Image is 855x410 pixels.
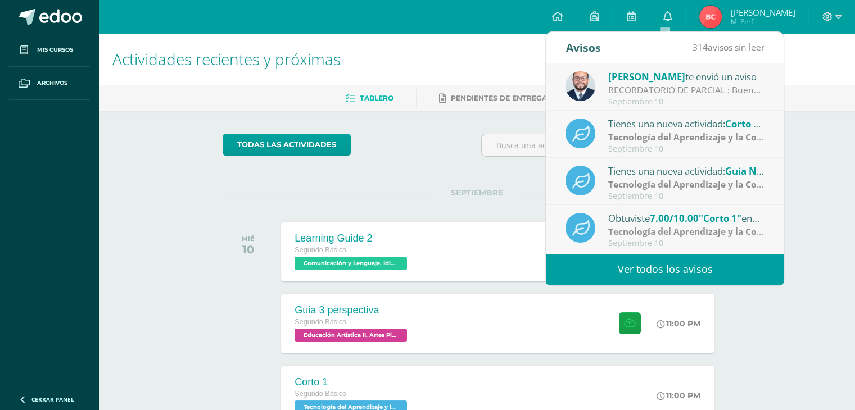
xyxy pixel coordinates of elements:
span: 7.00/10.00 [650,212,699,225]
span: Educación Artística II, Artes Plásticas 'B' [295,329,407,342]
div: te envió un aviso [608,69,764,84]
div: Septiembre 10 [608,192,764,201]
div: Septiembre 10 [608,144,764,154]
span: Comunicación y Lenguaje, Idioma Extranjero Inglés 'B' [295,257,407,270]
span: SEPTIEMBRE [433,188,521,198]
span: Segundo Básico [295,390,346,398]
div: | Zona [608,131,764,144]
img: 17c67a586dd750e8405e0de56cc03a5e.png [699,6,722,28]
span: Tablero [360,94,393,102]
span: Actividades recientes y próximas [112,48,341,70]
div: 11:00 PM [657,390,700,400]
a: Ver todos los avisos [546,254,784,285]
div: 10 [242,243,255,256]
span: Mis cursos [37,45,73,54]
a: Archivos [9,67,90,100]
img: eaa624bfc361f5d4e8a554d75d1a3cf6.png [566,71,595,101]
input: Busca una actividad próxima aquí... [482,134,731,156]
div: Obtuviste en [608,211,764,225]
span: Segundo Básico [295,318,346,326]
span: 314 [692,41,707,53]
div: Avisos [566,32,600,63]
span: avisos sin leer [692,41,764,53]
span: [PERSON_NAME] [730,7,795,18]
a: Mis cursos [9,34,90,67]
div: Corto 1 [295,376,410,388]
div: Tienes una nueva actividad: [608,163,764,178]
a: todas las Actividades [223,134,351,156]
div: RECORDATORIO DE PARCIAL : Buenas tardes Jovenes, se les recuerda que mañana hay parcial. Estudien... [608,84,764,97]
div: Guia 3 perspectiva [295,304,410,316]
div: Septiembre 10 [608,97,764,107]
div: Septiembre 10 [608,239,764,248]
div: Learning Guide 2 [295,233,410,244]
span: Pendientes de entrega [451,94,547,102]
span: Segundo Básico [295,246,346,254]
span: Archivos [37,79,67,88]
div: | Parcial [608,225,764,238]
span: "Corto 1" [699,212,741,225]
div: 11:00 PM [657,318,700,329]
span: [PERSON_NAME] [608,70,685,83]
span: Corto No 2 [725,117,775,130]
span: Mi Perfil [730,17,795,26]
a: Tablero [346,89,393,107]
div: | Zona [608,178,764,191]
span: Guia No 4 [725,165,770,177]
span: Cerrar panel [31,395,74,403]
div: MIÉ [242,235,255,243]
a: Pendientes de entrega [439,89,547,107]
div: Tienes una nueva actividad: [608,116,764,131]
